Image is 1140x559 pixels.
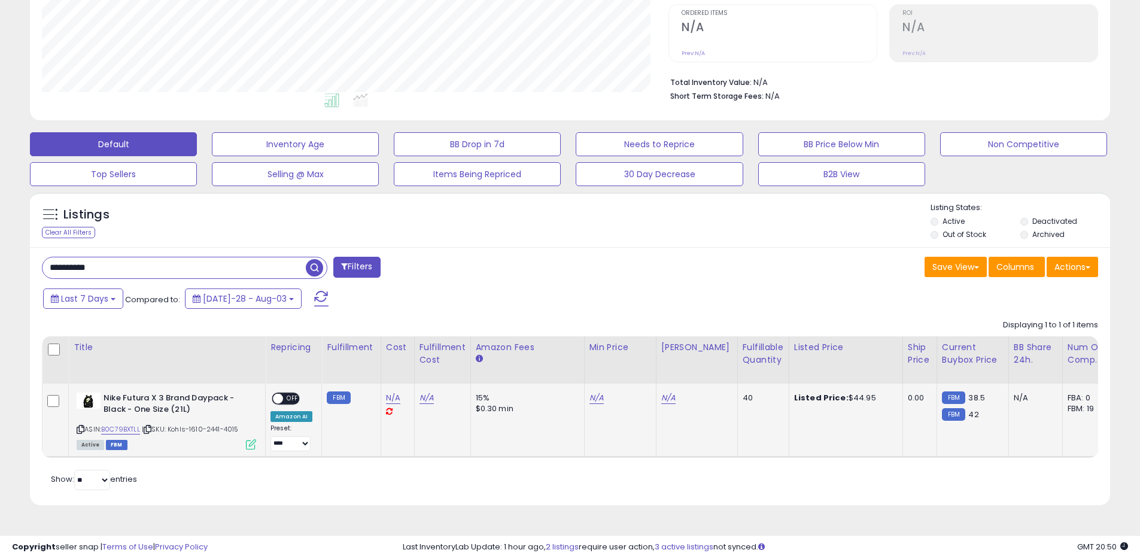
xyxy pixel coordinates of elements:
button: BB Price Below Min [758,132,925,156]
span: 2025-08-11 20:50 GMT [1077,541,1128,552]
a: 2 listings [546,541,579,552]
a: N/A [419,392,434,404]
span: OFF [283,394,302,404]
a: B0C79BXTLL [101,424,140,435]
div: BB Share 24h. [1014,341,1057,366]
div: 40 [743,393,780,403]
div: Title [74,341,260,354]
div: Min Price [589,341,651,354]
b: Nike Futura X 3 Brand Daypack - Black - One Size (21L) [104,393,249,418]
span: N/A [765,90,780,102]
span: Columns [996,261,1034,273]
button: Non Competitive [940,132,1107,156]
span: ROI [902,10,1098,17]
div: 0.00 [908,393,928,403]
p: Listing States: [931,202,1110,214]
div: Fulfillment [327,341,375,354]
a: N/A [661,392,676,404]
div: Clear All Filters [42,227,95,238]
small: Amazon Fees. [476,354,483,364]
div: [PERSON_NAME] [661,341,732,354]
button: Items Being Repriced [394,162,561,186]
h5: Listings [63,206,110,223]
div: Displaying 1 to 1 of 1 items [1003,320,1098,331]
button: [DATE]-28 - Aug-03 [185,288,302,309]
label: Active [943,216,965,226]
span: 42 [968,409,978,420]
span: Show: entries [51,473,137,485]
div: Num of Comp. [1068,341,1111,366]
small: Prev: N/A [682,50,705,57]
small: Prev: N/A [902,50,926,57]
div: Last InventoryLab Update: 1 hour ago, require user action, not synced. [403,542,1128,553]
span: Ordered Items [682,10,877,17]
h2: N/A [682,20,877,37]
li: N/A [670,74,1089,89]
button: BB Drop in 7d [394,132,561,156]
div: Preset: [270,424,312,451]
div: Current Buybox Price [942,341,1004,366]
div: ASIN: [77,393,256,448]
small: FBM [942,391,965,404]
div: seller snap | | [12,542,208,553]
label: Out of Stock [943,229,986,239]
a: N/A [386,392,400,404]
span: FBM [106,440,127,450]
div: FBA: 0 [1068,393,1107,403]
div: $0.30 min [476,403,575,414]
div: $44.95 [794,393,893,403]
a: Terms of Use [102,541,153,552]
div: Cost [386,341,409,354]
div: Listed Price [794,341,898,354]
span: 38.5 [968,392,985,403]
a: N/A [589,392,604,404]
h2: N/A [902,20,1098,37]
span: [DATE]-28 - Aug-03 [203,293,287,305]
div: FBM: 19 [1068,403,1107,414]
strong: Copyright [12,541,56,552]
div: Ship Price [908,341,932,366]
label: Deactivated [1032,216,1077,226]
button: Inventory Age [212,132,379,156]
div: N/A [1014,393,1053,403]
button: Needs to Reprice [576,132,743,156]
button: Last 7 Days [43,288,123,309]
b: Listed Price: [794,392,849,403]
div: Fulfillable Quantity [743,341,784,366]
button: Filters [333,257,380,278]
div: Repricing [270,341,317,354]
b: Total Inventory Value: [670,77,752,87]
span: | SKU: Kohls-1610-2441-4015 [142,424,239,434]
button: Selling @ Max [212,162,379,186]
label: Archived [1032,229,1065,239]
div: 15% [476,393,575,403]
a: 3 active listings [655,541,713,552]
button: Columns [989,257,1045,277]
img: 415MNccmtHL._SL40_.jpg [77,393,101,409]
button: Save View [925,257,987,277]
div: Amazon AI [270,411,312,422]
button: Default [30,132,197,156]
small: FBM [942,408,965,421]
button: Actions [1047,257,1098,277]
b: Short Term Storage Fees: [670,91,764,101]
div: Fulfillment Cost [419,341,466,366]
button: Top Sellers [30,162,197,186]
small: FBM [327,391,350,404]
div: Amazon Fees [476,341,579,354]
a: Privacy Policy [155,541,208,552]
span: Compared to: [125,294,180,305]
button: B2B View [758,162,925,186]
span: All listings currently available for purchase on Amazon [77,440,104,450]
span: Last 7 Days [61,293,108,305]
button: 30 Day Decrease [576,162,743,186]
